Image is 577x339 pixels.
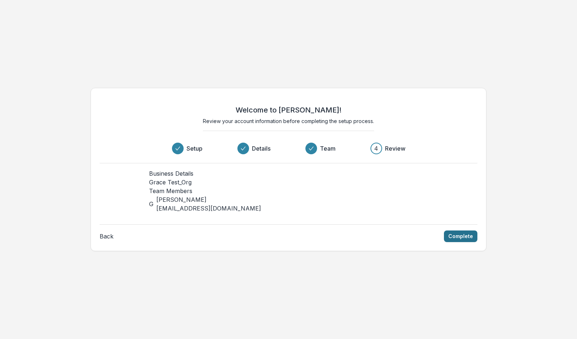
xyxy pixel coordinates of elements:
p: [PERSON_NAME] [156,195,261,204]
p: Review your account information before completing the setup process. [203,117,374,125]
div: Progress [172,143,405,154]
h2: Welcome to [PERSON_NAME]! [236,106,341,114]
div: 4 [374,144,378,153]
h4: Business Details [149,169,428,178]
button: Back [100,232,113,241]
h3: Team [320,144,336,153]
button: Complete [444,230,477,242]
p: G [149,200,153,208]
h4: Team Members [149,187,428,195]
h3: Review [385,144,405,153]
h3: Setup [187,144,203,153]
p: Grace Test_Org [149,178,428,187]
p: [EMAIL_ADDRESS][DOMAIN_NAME] [156,204,261,213]
h3: Details [252,144,271,153]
